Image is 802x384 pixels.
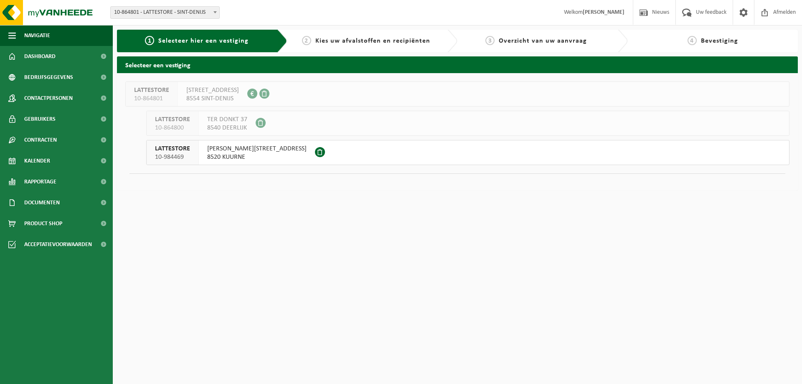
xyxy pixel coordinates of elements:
span: 10-864801 - LATTESTORE - SINT-DENIJS [110,6,220,19]
span: Contactpersonen [24,88,73,109]
span: 10-984469 [155,153,190,161]
span: Contracten [24,130,57,150]
span: [PERSON_NAME][STREET_ADDRESS] [207,145,307,153]
span: 2 [302,36,311,45]
span: 10-864801 - LATTESTORE - SINT-DENIJS [111,7,219,18]
span: Product Shop [24,213,62,234]
span: Rapportage [24,171,56,192]
span: 8540 DEERLIJK [207,124,247,132]
span: 1 [145,36,154,45]
span: Bedrijfsgegevens [24,67,73,88]
span: LATTESTORE [155,145,190,153]
span: LATTESTORE [134,86,169,94]
span: 10-864800 [155,124,190,132]
span: Kies uw afvalstoffen en recipiënten [315,38,430,44]
span: Gebruikers [24,109,56,130]
strong: [PERSON_NAME] [583,9,624,15]
h2: Selecteer een vestiging [117,56,798,73]
span: 3 [485,36,495,45]
span: 4 [688,36,697,45]
button: LATTESTORE 10-984469 [PERSON_NAME][STREET_ADDRESS]8520 KUURNE [146,140,789,165]
span: 10-864801 [134,94,169,103]
span: Navigatie [24,25,50,46]
span: 8520 KUURNE [207,153,307,161]
span: LATTESTORE [155,115,190,124]
span: Bevestiging [701,38,738,44]
span: Acceptatievoorwaarden [24,234,92,255]
span: Selecteer hier een vestiging [158,38,249,44]
span: [STREET_ADDRESS] [186,86,239,94]
span: Dashboard [24,46,56,67]
span: Kalender [24,150,50,171]
span: 8554 SINT-DENIJS [186,94,239,103]
span: Documenten [24,192,60,213]
span: Overzicht van uw aanvraag [499,38,587,44]
span: TER DONKT 37 [207,115,247,124]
